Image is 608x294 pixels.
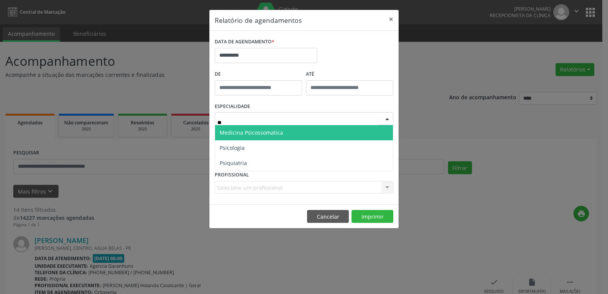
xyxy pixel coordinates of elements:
button: Imprimir [351,210,393,223]
label: ESPECIALIDADE [215,101,250,113]
label: PROFISSIONAL [215,169,249,181]
label: ATÉ [306,68,393,80]
span: Medicina Psicossomatica [220,129,283,136]
h5: Relatório de agendamentos [215,15,302,25]
span: Psiquiatria [220,159,247,167]
label: DATA DE AGENDAMENTO [215,36,274,48]
label: De [215,68,302,80]
button: Close [383,10,399,29]
span: Psicologia [220,144,245,151]
button: Cancelar [307,210,349,223]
